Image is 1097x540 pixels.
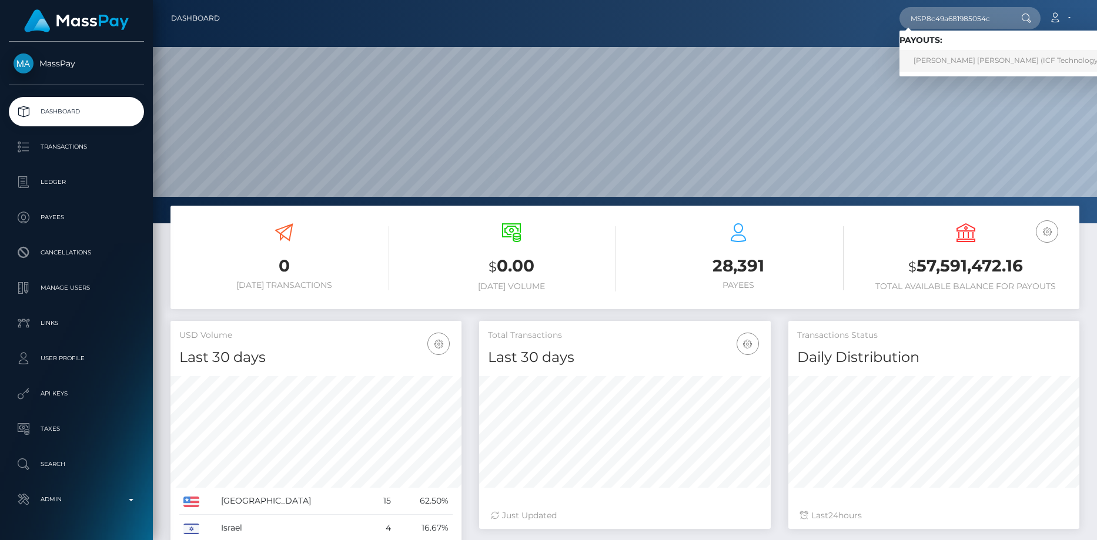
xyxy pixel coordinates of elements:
[14,244,139,261] p: Cancellations
[14,173,139,191] p: Ledger
[179,280,389,290] h6: [DATE] Transactions
[9,414,144,444] a: Taxes
[634,280,844,290] h6: Payees
[14,491,139,508] p: Admin
[899,7,1010,29] input: Search...
[489,259,497,275] small: $
[14,385,139,403] p: API Keys
[800,509,1068,522] div: Last hours
[9,203,144,232] a: Payees
[14,53,34,73] img: MassPay
[9,58,144,69] span: MassPay
[179,330,453,341] h5: USD Volume
[14,279,139,297] p: Manage Users
[908,259,917,275] small: $
[9,450,144,479] a: Search
[797,330,1071,341] h5: Transactions Status
[9,132,144,162] a: Transactions
[171,6,220,31] a: Dashboard
[491,509,758,522] div: Just Updated
[634,254,844,277] h3: 28,391
[14,103,139,120] p: Dashboard
[9,273,144,303] a: Manage Users
[9,308,144,338] a: Links
[9,485,144,514] a: Admin
[14,350,139,367] p: User Profile
[488,330,761,341] h5: Total Transactions
[797,347,1071,368] h4: Daily Distribution
[488,347,761,368] h4: Last 30 days
[861,281,1071,291] h6: Total Available Balance for Payouts
[9,167,144,197] a: Ledger
[9,97,144,126] a: Dashboard
[24,9,129,32] img: MassPay Logo
[395,488,453,515] td: 62.50%
[828,510,838,521] span: 24
[14,209,139,226] p: Payees
[407,281,617,291] h6: [DATE] Volume
[14,138,139,156] p: Transactions
[183,497,199,507] img: US.png
[217,488,370,515] td: [GEOGRAPHIC_DATA]
[14,420,139,438] p: Taxes
[9,344,144,373] a: User Profile
[407,254,617,279] h3: 0.00
[861,254,1071,279] h3: 57,591,472.16
[183,524,199,534] img: IL.png
[14,455,139,473] p: Search
[9,238,144,267] a: Cancellations
[9,379,144,408] a: API Keys
[179,347,453,368] h4: Last 30 days
[370,488,395,515] td: 15
[179,254,389,277] h3: 0
[14,314,139,332] p: Links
